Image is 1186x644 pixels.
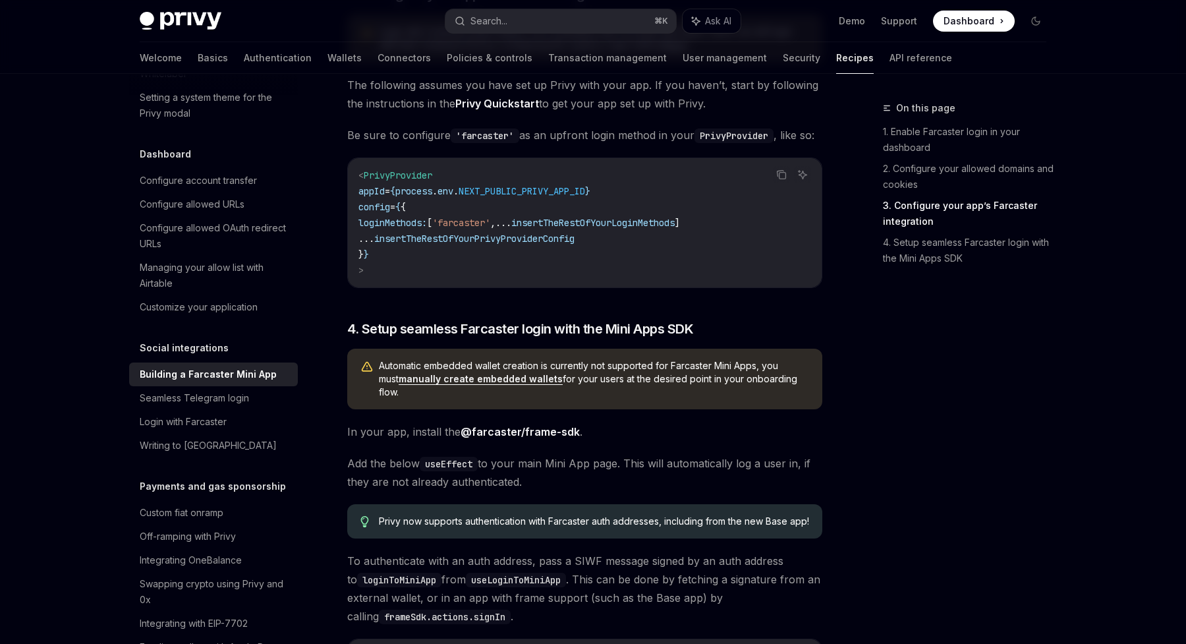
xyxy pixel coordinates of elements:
span: ] [675,217,680,229]
div: Integrating OneBalance [140,552,242,568]
a: 3. Configure your app’s Farcaster integration [883,195,1057,232]
div: Customize your application [140,299,258,315]
a: Integrating OneBalance [129,548,298,572]
div: Writing to [GEOGRAPHIC_DATA] [140,438,277,454]
span: { [401,201,406,213]
a: @farcaster/frame-sdk [461,425,580,439]
span: PrivyProvider [364,169,432,181]
a: Demo [839,15,865,28]
span: . [453,185,459,197]
strong: Privy Quickstart [455,97,539,110]
a: Connectors [378,42,431,74]
svg: Warning [360,361,374,374]
span: = [390,201,395,213]
a: Wallets [327,42,362,74]
a: Privy Quickstart [455,97,539,111]
span: appId [358,185,385,197]
code: frameSdk.actions.signIn [379,610,511,624]
code: PrivyProvider [694,129,774,143]
a: 4. Setup seamless Farcaster login with the Mini Apps SDK [883,232,1057,269]
a: 2. Configure your allowed domains and cookies [883,158,1057,195]
button: Ask AI [794,166,811,183]
svg: Tip [360,516,370,528]
div: Swapping crypto using Privy and 0x [140,576,290,608]
a: Seamless Telegram login [129,386,298,410]
span: On this page [896,100,955,116]
div: Setting a system theme for the Privy modal [140,90,290,121]
div: Configure allowed URLs [140,196,244,212]
code: useEffect [420,457,478,471]
span: loginMethods: [358,217,427,229]
span: = [385,185,390,197]
a: Integrating with EIP-7702 [129,612,298,635]
img: dark logo [140,12,221,30]
span: . [432,185,438,197]
div: Off-ramping with Privy [140,529,236,544]
code: useLoginToMiniApp [466,573,566,587]
a: Welcome [140,42,182,74]
button: Toggle dark mode [1025,11,1046,32]
span: Privy now supports authentication with Farcaster auth addresses, including from the new Base app! [379,515,809,528]
span: > [358,264,364,276]
div: Seamless Telegram login [140,390,249,406]
a: Configure allowed URLs [129,192,298,216]
span: [ [427,217,432,229]
a: Security [783,42,820,74]
span: Ask AI [705,15,731,28]
a: Swapping crypto using Privy and 0x [129,572,298,612]
span: To authenticate with an auth address, pass a SIWF message signed by an auth address to from . Thi... [347,552,822,626]
a: Writing to [GEOGRAPHIC_DATA] [129,434,298,457]
span: ⌘ K [654,16,668,26]
div: Configure account transfer [140,173,257,189]
span: { [390,185,395,197]
div: Configure allowed OAuth redirect URLs [140,220,290,252]
span: Add the below to your main Mini App page. This will automatically log a user in, if they are not ... [347,454,822,491]
span: env [438,185,453,197]
a: API reference [889,42,952,74]
div: Building a Farcaster Mini App [140,366,277,382]
span: } [358,249,364,260]
a: Policies & controls [447,42,532,74]
h5: Dashboard [140,146,191,162]
a: Authentication [244,42,312,74]
button: Copy the contents from the code block [773,166,790,183]
h5: Payments and gas sponsorship [140,479,286,494]
span: NEXT_PUBLIC_PRIVY_APP_ID [459,185,585,197]
h5: Social integrations [140,340,229,356]
a: Configure account transfer [129,169,298,192]
a: User management [683,42,767,74]
a: Basics [198,42,228,74]
button: Search...⌘K [445,9,676,33]
div: Integrating with EIP-7702 [140,616,248,631]
span: } [585,185,590,197]
a: Managing your allow list with Airtable [129,256,298,295]
a: Support [881,15,917,28]
a: Building a Farcaster Mini App [129,363,298,386]
div: Login with Farcaster [140,414,227,430]
span: The following assumes you have set up Privy with your app. If you haven’t, start by following the... [347,76,822,113]
span: , [490,217,495,229]
a: Customize your application [129,295,298,319]
span: { [395,201,401,213]
button: Ask AI [683,9,741,33]
a: manually create embedded wallets [399,373,563,385]
a: Custom fiat onramp [129,501,298,525]
span: < [358,169,364,181]
span: Automatic embedded wallet creation is currently not supported for Farcaster Mini Apps, you must f... [379,359,809,399]
a: Recipes [836,42,874,74]
span: Be sure to configure as an upfront login method in your , like so: [347,126,822,144]
a: 1. Enable Farcaster login in your dashboard [883,121,1057,158]
span: insertTheRestOfYourLoginMethods [511,217,675,229]
code: loginToMiniApp [357,573,441,587]
span: In your app, install the . [347,423,822,441]
a: Configure allowed OAuth redirect URLs [129,216,298,256]
span: Dashboard [944,15,994,28]
span: ... [495,217,511,229]
a: Setting a system theme for the Privy modal [129,86,298,125]
span: insertTheRestOfYourPrivyProviderConfig [374,233,575,245]
div: Managing your allow list with Airtable [140,260,290,291]
a: Transaction management [548,42,667,74]
span: process [395,185,432,197]
code: 'farcaster' [451,129,519,143]
div: Search... [470,13,507,29]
